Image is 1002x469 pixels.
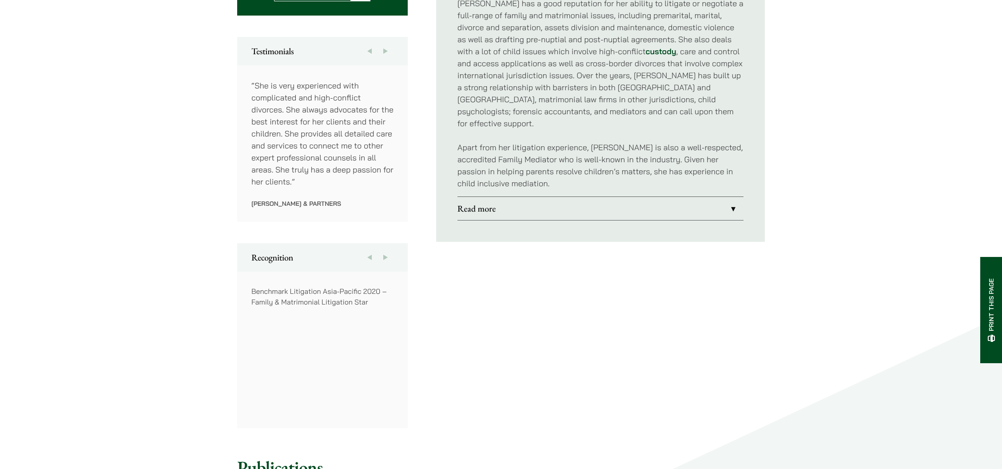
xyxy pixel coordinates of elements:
p: [PERSON_NAME] & Partners [251,200,394,208]
button: Previous [362,37,378,65]
a: custody [646,46,676,56]
button: Previous [362,243,378,272]
p: Benchmark Litigation Asia-Pacific 2020 – Family & Matrimonial Litigation Star [251,286,394,307]
button: Next [378,243,394,272]
button: Next [378,37,394,65]
h2: Testimonials [251,46,394,56]
p: Apart from her litigation experience, [PERSON_NAME] is also a well-respected, accredited Family M... [457,141,744,189]
h2: Recognition [251,252,394,263]
p: “She is very experienced with complicated and high-conflict divorces. She always advocates for th... [251,80,394,188]
a: Read more [457,197,744,220]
